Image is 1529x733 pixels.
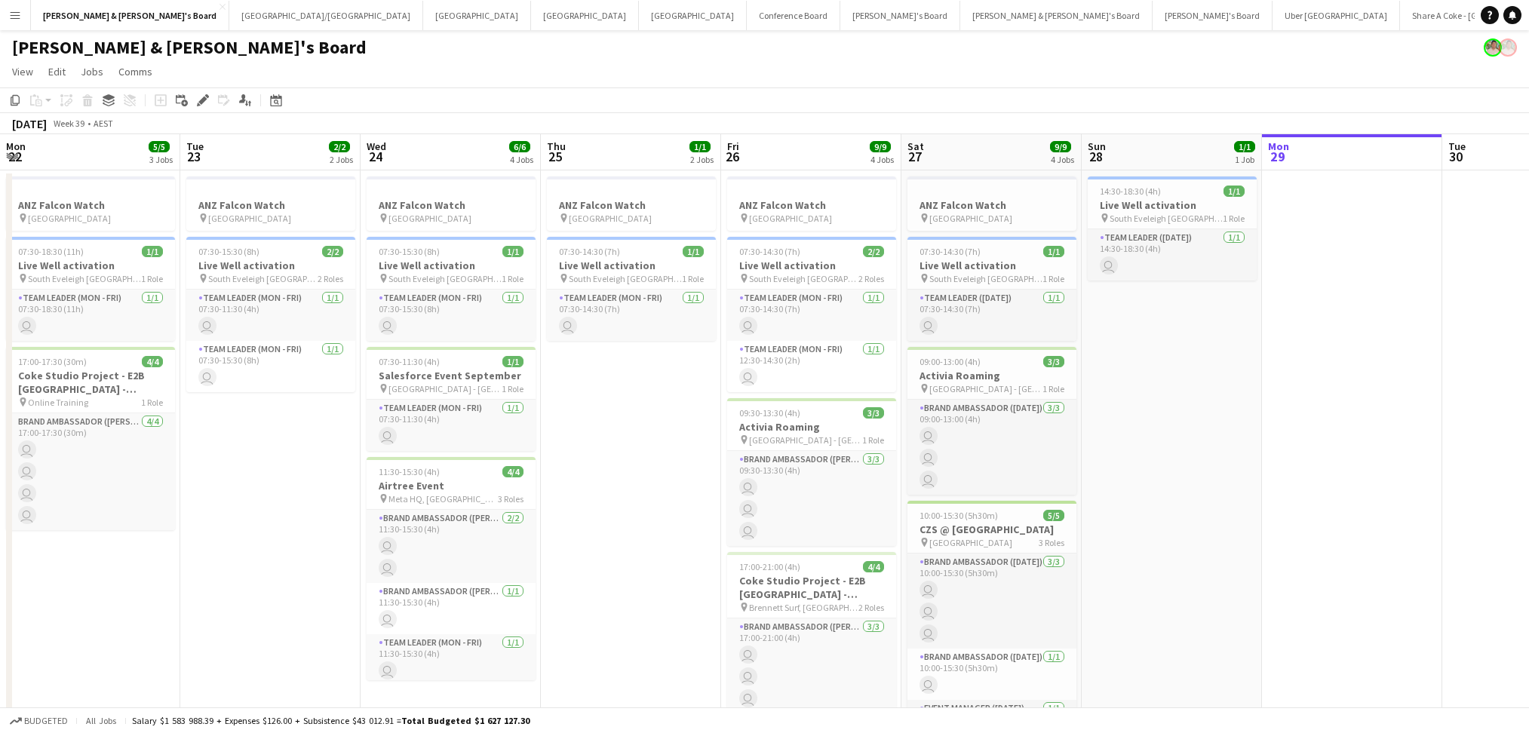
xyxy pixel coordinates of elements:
span: [GEOGRAPHIC_DATA] [749,213,832,224]
span: Meta HQ, [GEOGRAPHIC_DATA] [388,493,498,505]
div: ANZ Falcon Watch [GEOGRAPHIC_DATA] [547,176,716,231]
app-job-card: 14:30-18:30 (4h)1/1Live Well activation South Eveleigh [GEOGRAPHIC_DATA]1 RoleTeam Leader ([DATE]... [1088,176,1257,281]
span: Sat [907,140,924,153]
span: South Eveleigh [GEOGRAPHIC_DATA] [28,273,141,284]
span: Mon [1268,140,1289,153]
app-card-role: Team Leader (Mon - Fri)1/107:30-11:30 (4h) [367,400,536,451]
app-job-card: 07:30-14:30 (7h)2/2Live Well activation South Eveleigh [GEOGRAPHIC_DATA]2 RolesTeam Leader (Mon -... [727,237,896,392]
h3: Live Well activation [1088,198,1257,212]
span: 07:30-15:30 (8h) [379,246,440,257]
button: Uber [GEOGRAPHIC_DATA] [1273,1,1400,30]
h3: Coke Studio Project - E2B [GEOGRAPHIC_DATA] - [GEOGRAPHIC_DATA] - BRIEFING CALL [6,369,175,396]
h3: Live Well activation [547,259,716,272]
span: 09:00-13:00 (4h) [920,356,981,367]
button: Budgeted [8,713,70,729]
app-job-card: 07:30-11:30 (4h)1/1Salesforce Event September [GEOGRAPHIC_DATA] - [GEOGRAPHIC_DATA]1 RoleTeam Lea... [367,347,536,451]
h3: ANZ Falcon Watch [907,198,1076,212]
app-job-card: 10:00-15:30 (5h30m)5/5CZS @ [GEOGRAPHIC_DATA] [GEOGRAPHIC_DATA]3 RolesBrand Ambassador ([DATE])3/... [907,501,1076,724]
h3: Live Well activation [727,259,896,272]
span: Tue [1448,140,1466,153]
div: 2 Jobs [690,154,714,165]
span: [GEOGRAPHIC_DATA] - [GEOGRAPHIC_DATA] [929,383,1042,394]
span: South Eveleigh [GEOGRAPHIC_DATA] [208,273,318,284]
a: Comms [112,62,158,81]
app-card-role: Brand Ambassador ([PERSON_NAME])3/317:00-21:00 (4h) [727,618,896,713]
app-user-avatar: Arrence Torres [1484,38,1502,57]
span: Total Budgeted $1 627 127.30 [401,715,530,726]
span: 4/4 [502,466,523,477]
span: 9/9 [870,141,891,152]
app-card-role: Brand Ambassador ([DATE])3/310:00-15:30 (5h30m) [907,554,1076,649]
app-job-card: 09:00-13:00 (4h)3/3Activia Roaming [GEOGRAPHIC_DATA] - [GEOGRAPHIC_DATA]1 RoleBrand Ambassador ([... [907,347,1076,495]
span: Wed [367,140,386,153]
div: 09:30-13:30 (4h)3/3Activia Roaming [GEOGRAPHIC_DATA] - [GEOGRAPHIC_DATA]1 RoleBrand Ambassador ([... [727,398,896,546]
button: [GEOGRAPHIC_DATA] [639,1,747,30]
span: 5/5 [149,141,170,152]
span: 3/3 [1043,356,1064,367]
app-card-role: Brand Ambassador ([PERSON_NAME])1/111:30-15:30 (4h) [367,583,536,634]
app-card-role: Brand Ambassador ([PERSON_NAME])4/417:00-17:30 (30m) [6,413,175,530]
div: 3 Jobs [149,154,173,165]
span: 07:30-14:30 (7h) [920,246,981,257]
span: South Eveleigh [GEOGRAPHIC_DATA] [1110,213,1223,224]
h3: Live Well activation [907,259,1076,272]
span: 07:30-15:30 (8h) [198,246,259,257]
span: 2 Roles [858,602,884,613]
span: Week 39 [50,118,88,129]
h3: Live Well activation [186,259,355,272]
app-job-card: ANZ Falcon Watch [GEOGRAPHIC_DATA] [907,176,1076,231]
app-card-role: Team Leader (Mon - Fri)1/107:30-14:30 (7h) [547,290,716,341]
span: 17:00-21:00 (4h) [739,561,800,572]
button: [PERSON_NAME]'s Board [1153,1,1273,30]
app-job-card: ANZ Falcon Watch [GEOGRAPHIC_DATA] [367,176,536,231]
a: Jobs [75,62,109,81]
app-card-role: Brand Ambassador ([PERSON_NAME])3/309:30-13:30 (4h) [727,451,896,546]
span: 17:00-17:30 (30m) [18,356,87,367]
app-card-role: Team Leader (Mon - Fri)1/107:30-15:30 (8h) [186,341,355,392]
div: AEST [94,118,113,129]
span: Fri [727,140,739,153]
span: Sun [1088,140,1106,153]
span: 1 Role [1042,383,1064,394]
span: 1/1 [502,356,523,367]
span: 09:30-13:30 (4h) [739,407,800,419]
div: 4 Jobs [1051,154,1074,165]
span: [GEOGRAPHIC_DATA] - [GEOGRAPHIC_DATA] [749,434,862,446]
span: 1 Role [1223,213,1245,224]
span: 1/1 [689,141,711,152]
h3: Activia Roaming [907,369,1076,382]
span: Comms [118,65,152,78]
span: South Eveleigh [GEOGRAPHIC_DATA] [569,273,682,284]
app-job-card: ANZ Falcon Watch [GEOGRAPHIC_DATA] [186,176,355,231]
app-card-role: Team Leader (Mon - Fri)1/107:30-14:30 (7h) [727,290,896,341]
span: 23 [184,148,204,165]
span: 1/1 [683,246,704,257]
h3: ANZ Falcon Watch [547,198,716,212]
app-card-role: Brand Ambassador ([PERSON_NAME])2/211:30-15:30 (4h) [367,510,536,583]
span: 24 [364,148,386,165]
span: 2 Roles [318,273,343,284]
div: [DATE] [12,116,47,131]
h3: Live Well activation [367,259,536,272]
span: 14:30-18:30 (4h) [1100,186,1161,197]
h1: [PERSON_NAME] & [PERSON_NAME]'s Board [12,36,367,59]
app-job-card: ANZ Falcon Watch [GEOGRAPHIC_DATA] [6,176,175,231]
app-card-role: Team Leader (Mon - Fri)1/107:30-15:30 (8h) [367,290,536,341]
span: 4/4 [863,561,884,572]
span: 10:00-15:30 (5h30m) [920,510,998,521]
span: 2/2 [863,246,884,257]
span: 3/3 [863,407,884,419]
app-card-role: Team Leader ([DATE])1/107:30-14:30 (7h) [907,290,1076,341]
button: [PERSON_NAME] & [PERSON_NAME]'s Board [960,1,1153,30]
app-card-role: Team Leader ([DATE])1/114:30-18:30 (4h) [1088,229,1257,281]
h3: Coke Studio Project - E2B [GEOGRAPHIC_DATA] - [GEOGRAPHIC_DATA] [727,574,896,601]
span: South Eveleigh [GEOGRAPHIC_DATA] [749,273,858,284]
app-job-card: 07:30-15:30 (8h)1/1Live Well activation South Eveleigh [GEOGRAPHIC_DATA]1 RoleTeam Leader (Mon - ... [367,237,536,341]
span: 1 Role [502,273,523,284]
div: 07:30-14:30 (7h)1/1Live Well activation South Eveleigh [GEOGRAPHIC_DATA]1 RoleTeam Leader ([DATE]... [907,237,1076,341]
